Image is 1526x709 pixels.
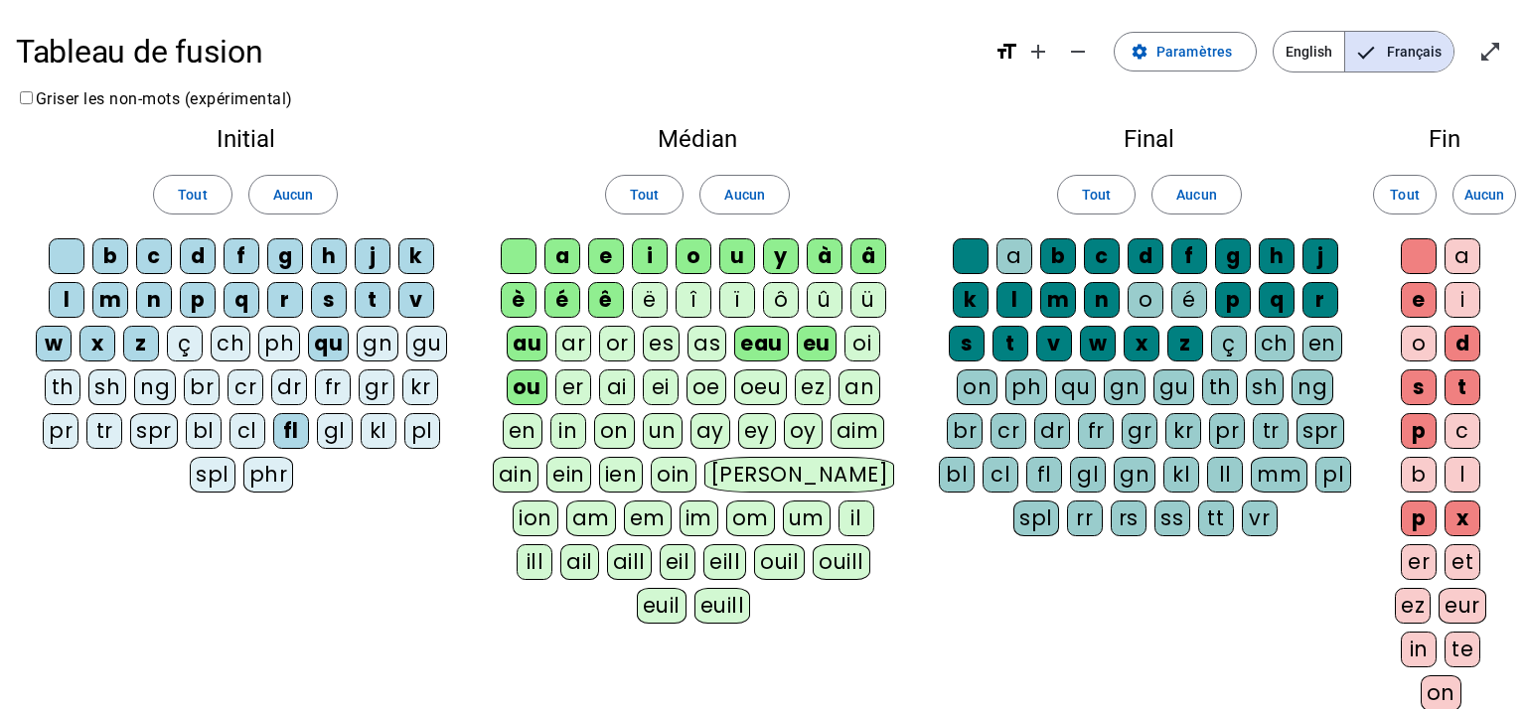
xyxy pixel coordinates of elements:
div: gl [317,413,353,449]
div: ch [1255,326,1295,361]
div: r [267,282,303,318]
button: Paramètres [1114,32,1257,71]
div: s [1401,369,1437,405]
div: gn [357,326,398,361]
span: Paramètres [1156,40,1232,64]
button: Diminuer la taille de la police [1058,32,1098,71]
div: j [1302,238,1338,274]
div: ion [513,500,558,536]
div: il [839,500,874,536]
div: en [503,413,542,449]
span: Tout [1390,183,1419,207]
span: Français [1345,32,1453,71]
div: euill [694,588,750,624]
div: â [850,238,886,274]
div: gr [359,369,394,405]
div: ng [1292,369,1333,405]
div: ai [599,369,635,405]
button: Entrer en plein écran [1470,32,1510,71]
div: [PERSON_NAME] [704,457,894,493]
div: ss [1154,500,1190,536]
div: fr [315,369,351,405]
div: dr [271,369,307,405]
div: s [949,326,985,361]
div: à [807,238,842,274]
div: c [136,238,172,274]
div: g [267,238,303,274]
div: t [992,326,1028,361]
div: um [783,500,831,536]
div: in [1401,632,1437,667]
div: tr [86,413,122,449]
div: qu [308,326,349,361]
div: e [1401,282,1437,318]
div: î [676,282,711,318]
div: m [92,282,128,318]
div: l [1445,457,1480,493]
div: c [1084,238,1120,274]
mat-icon: add [1026,40,1050,64]
div: eill [703,544,746,580]
mat-icon: open_in_full [1478,40,1502,64]
div: x [79,326,115,361]
div: sh [88,369,126,405]
button: Tout [1057,175,1136,214]
div: d [180,238,216,274]
div: on [594,413,635,449]
div: x [1124,326,1159,361]
div: ien [599,457,644,493]
div: ey [738,413,776,449]
span: Tout [178,183,207,207]
div: oi [844,326,880,361]
div: kr [402,369,438,405]
div: o [1401,326,1437,361]
div: b [1040,238,1076,274]
div: q [224,282,259,318]
div: d [1445,326,1480,361]
span: Aucun [724,183,764,207]
div: p [1215,282,1251,318]
div: ain [493,457,539,493]
div: sh [1246,369,1284,405]
div: ç [167,326,203,361]
div: s [311,282,347,318]
div: n [1084,282,1120,318]
div: ouill [813,544,869,580]
span: Aucun [1176,183,1216,207]
div: rs [1111,500,1146,536]
div: é [1171,282,1207,318]
div: l [49,282,84,318]
div: w [36,326,72,361]
mat-button-toggle-group: Language selection [1273,31,1454,72]
div: v [398,282,434,318]
div: ouil [754,544,805,580]
div: an [839,369,880,405]
div: cr [991,413,1026,449]
div: es [643,326,680,361]
div: ou [507,369,547,405]
div: fr [1078,413,1114,449]
span: Tout [630,183,659,207]
div: oe [687,369,726,405]
div: tr [1253,413,1289,449]
div: ü [850,282,886,318]
div: spr [1297,413,1344,449]
div: w [1080,326,1116,361]
div: ch [211,326,250,361]
button: Augmenter la taille de la police [1018,32,1058,71]
button: Aucun [248,175,338,214]
div: dr [1034,413,1070,449]
div: et [1445,544,1480,580]
div: ê [588,282,624,318]
div: en [1302,326,1342,361]
div: u [719,238,755,274]
div: g [1215,238,1251,274]
div: b [1401,457,1437,493]
div: ng [134,369,176,405]
div: z [1167,326,1203,361]
h2: Final [936,127,1363,151]
input: Griser les non-mots (expérimental) [20,91,33,104]
div: û [807,282,842,318]
div: bl [939,457,975,493]
mat-icon: remove [1066,40,1090,64]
